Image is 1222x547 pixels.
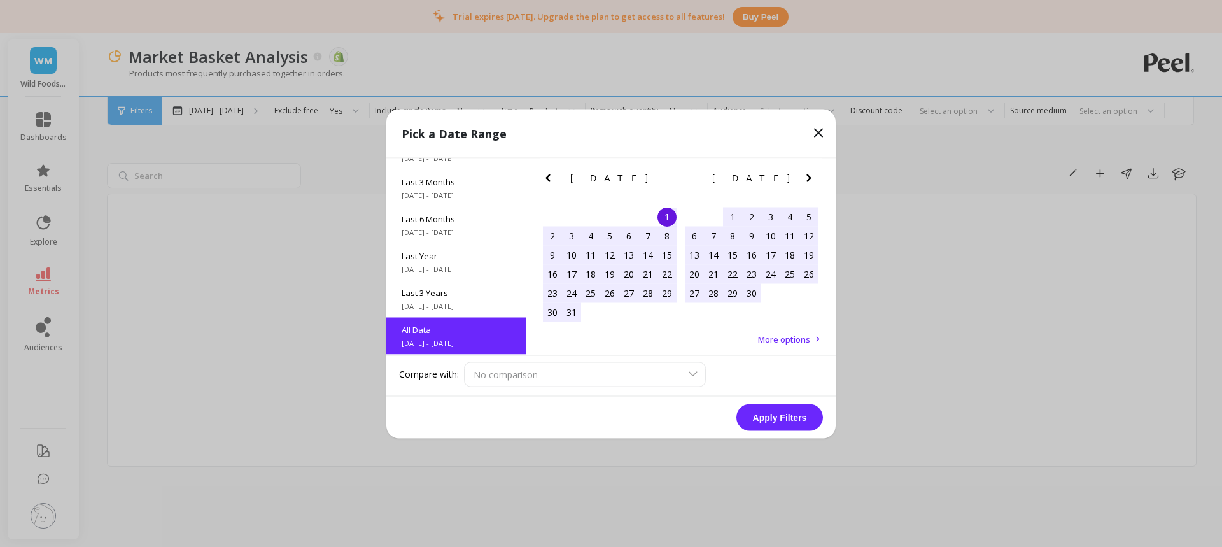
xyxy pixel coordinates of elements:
div: Choose Saturday, September 12th, 2015 [799,226,818,245]
div: Choose Monday, September 28th, 2015 [704,283,723,302]
button: Next Month [801,170,822,190]
div: Choose Saturday, September 5th, 2015 [799,207,818,226]
div: Choose Thursday, August 27th, 2015 [619,283,638,302]
div: Choose Monday, August 3rd, 2015 [562,226,581,245]
div: Choose Wednesday, September 23rd, 2015 [742,264,761,283]
div: Choose Sunday, September 6th, 2015 [685,226,704,245]
p: Pick a Date Range [402,124,507,142]
div: Choose Saturday, September 26th, 2015 [799,264,818,283]
div: Choose Friday, September 18th, 2015 [780,245,799,264]
span: All Data [402,323,510,335]
div: Choose Saturday, August 29th, 2015 [657,283,677,302]
span: Last 3 Years [402,287,510,298]
div: Choose Sunday, August 30th, 2015 [543,302,562,322]
div: Choose Wednesday, August 19th, 2015 [600,264,619,283]
span: [DATE] [712,173,792,183]
div: Choose Thursday, August 6th, 2015 [619,226,638,245]
div: Choose Tuesday, August 25th, 2015 [581,283,600,302]
span: [DATE] - [DATE] [402,264,510,274]
span: [DATE] - [DATE] [402,190,510,200]
div: Choose Monday, September 14th, 2015 [704,245,723,264]
div: Choose Tuesday, August 11th, 2015 [581,245,600,264]
div: Choose Monday, August 17th, 2015 [562,264,581,283]
button: Previous Month [682,170,703,190]
div: Choose Saturday, August 1st, 2015 [657,207,677,226]
span: Last 6 Months [402,213,510,224]
div: Choose Sunday, August 9th, 2015 [543,245,562,264]
div: Choose Wednesday, September 16th, 2015 [742,245,761,264]
button: Previous Month [540,170,561,190]
div: Choose Sunday, September 13th, 2015 [685,245,704,264]
div: Choose Saturday, September 19th, 2015 [799,245,818,264]
div: Choose Tuesday, September 15th, 2015 [723,245,742,264]
div: Choose Saturday, August 15th, 2015 [657,245,677,264]
div: Choose Friday, August 28th, 2015 [638,283,657,302]
div: Choose Friday, September 4th, 2015 [780,207,799,226]
div: Choose Friday, August 14th, 2015 [638,245,657,264]
div: month 2015-09 [685,207,818,302]
div: Choose Friday, September 11th, 2015 [780,226,799,245]
div: Choose Friday, September 25th, 2015 [780,264,799,283]
div: Choose Monday, August 10th, 2015 [562,245,581,264]
div: Choose Thursday, September 10th, 2015 [761,226,780,245]
div: Choose Monday, August 24th, 2015 [562,283,581,302]
div: Choose Monday, August 31st, 2015 [562,302,581,322]
label: Compare with: [399,368,459,381]
span: Last 3 Months [402,176,510,187]
div: Choose Tuesday, August 4th, 2015 [581,226,600,245]
div: Choose Thursday, September 3rd, 2015 [761,207,780,226]
div: Choose Tuesday, September 8th, 2015 [723,226,742,245]
div: Choose Saturday, August 8th, 2015 [657,226,677,245]
div: Choose Thursday, August 20th, 2015 [619,264,638,283]
div: Choose Thursday, September 24th, 2015 [761,264,780,283]
div: Choose Wednesday, August 5th, 2015 [600,226,619,245]
span: [DATE] - [DATE] [402,337,510,348]
span: Last Year [402,250,510,261]
span: [DATE] - [DATE] [402,227,510,237]
div: Choose Sunday, August 2nd, 2015 [543,226,562,245]
span: [DATE] - [DATE] [402,301,510,311]
div: Choose Sunday, August 23rd, 2015 [543,283,562,302]
div: Choose Wednesday, September 9th, 2015 [742,226,761,245]
button: Apply Filters [736,404,823,430]
div: Choose Tuesday, August 18th, 2015 [581,264,600,283]
div: Choose Thursday, August 13th, 2015 [619,245,638,264]
div: Choose Sunday, September 27th, 2015 [685,283,704,302]
div: Choose Wednesday, September 30th, 2015 [742,283,761,302]
span: [DATE] [570,173,650,183]
span: More options [758,333,810,345]
div: Choose Wednesday, August 26th, 2015 [600,283,619,302]
div: Choose Sunday, September 20th, 2015 [685,264,704,283]
div: Choose Friday, August 21st, 2015 [638,264,657,283]
button: Next Month [659,170,680,190]
div: Choose Tuesday, September 1st, 2015 [723,207,742,226]
div: Choose Saturday, August 22nd, 2015 [657,264,677,283]
div: Choose Monday, September 21st, 2015 [704,264,723,283]
div: Choose Tuesday, September 22nd, 2015 [723,264,742,283]
div: Choose Wednesday, August 12th, 2015 [600,245,619,264]
div: Choose Tuesday, September 29th, 2015 [723,283,742,302]
div: Choose Wednesday, September 2nd, 2015 [742,207,761,226]
span: [DATE] - [DATE] [402,153,510,163]
div: Choose Friday, August 7th, 2015 [638,226,657,245]
div: Choose Monday, September 7th, 2015 [704,226,723,245]
div: Choose Sunday, August 16th, 2015 [543,264,562,283]
div: month 2015-08 [543,207,677,322]
div: Choose Thursday, September 17th, 2015 [761,245,780,264]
